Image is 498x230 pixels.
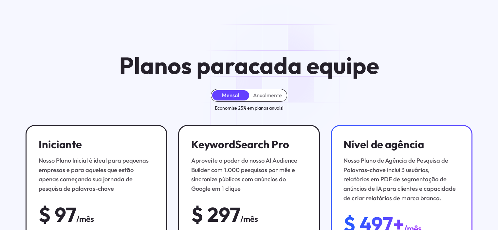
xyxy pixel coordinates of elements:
font: Mensal [222,92,239,98]
font: $ 97 [39,202,76,227]
font: $ 297 [191,202,240,227]
font: Aproveite o poder do nosso AI Audience Builder com 1.000 pesquisas por mês e sincronize públicos ... [191,157,297,192]
font: Economize 25% em planos anuais! [215,105,284,111]
font: Planos para [119,51,249,80]
font: KeywordSearch Pro [191,137,289,151]
font: /mês [240,214,258,224]
font: Anualmente [253,92,282,98]
font: Nível de agência [343,137,424,151]
font: cada equipe [249,51,379,80]
font: Nosso Plano Inicial é ideal para pequenas empresas e para aqueles que estão apenas começando sua ... [39,157,149,192]
font: Iniciante [39,137,82,151]
font: Nosso Plano de Agência de Pesquisa de Palavras-chave inclui 3 usuários, relatórios em PDF de segm... [343,157,456,202]
font: /mês [76,214,94,224]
